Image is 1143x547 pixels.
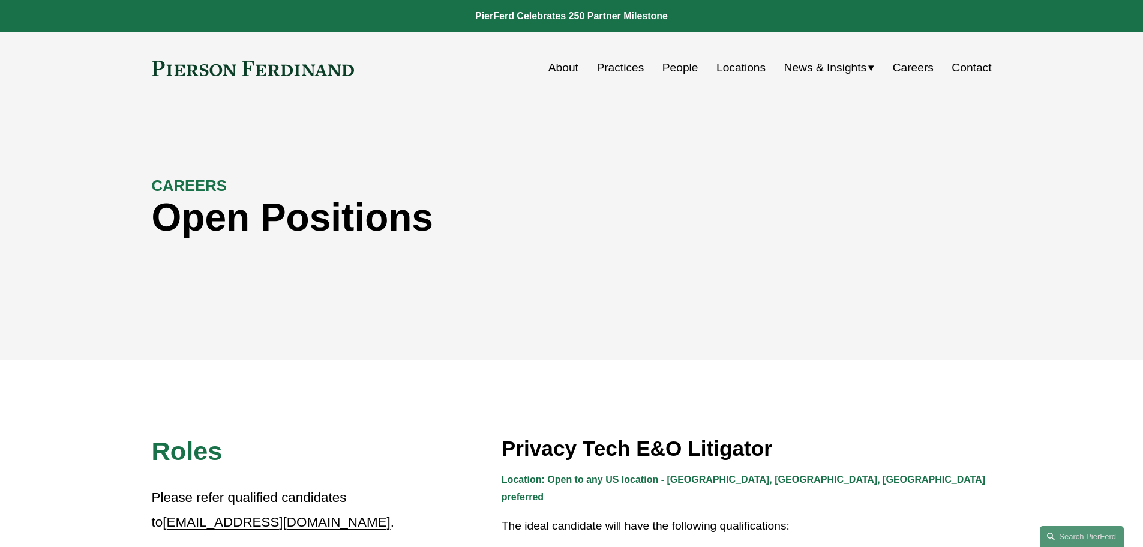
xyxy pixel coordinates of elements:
span: News & Insights [784,58,867,79]
span: Roles [152,437,223,465]
strong: Location: Open to any US location - [GEOGRAPHIC_DATA], [GEOGRAPHIC_DATA], [GEOGRAPHIC_DATA] prefe... [502,474,988,502]
p: The ideal candidate will have the following qualifications: [502,516,992,537]
h3: Privacy Tech E&O Litigator [502,435,992,462]
strong: CAREERS [152,177,227,194]
a: Locations [716,56,766,79]
a: Contact [952,56,991,79]
a: [EMAIL_ADDRESS][DOMAIN_NAME] [163,515,390,530]
h1: Open Positions [152,196,782,240]
a: Practices [596,56,644,79]
a: Careers [893,56,934,79]
a: folder dropdown [784,56,875,79]
a: About [548,56,578,79]
a: Search this site [1040,526,1124,547]
a: People [662,56,698,79]
p: Please refer qualified candidates to . [152,486,397,534]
